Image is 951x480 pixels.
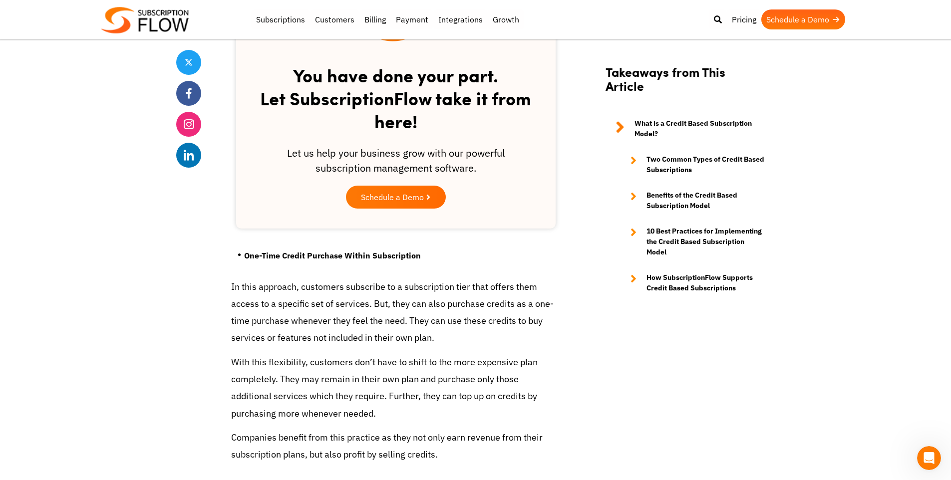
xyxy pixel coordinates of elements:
strong: 10 Best Practices for Implementing the Credit Based Subscription Model [646,226,765,257]
a: Integrations [433,9,488,29]
a: Billing [359,9,391,29]
p: In this approach, customers subscribe to a subscription tier that offers them access to a specifi... [231,278,561,347]
span: Schedule a Demo [361,193,424,201]
a: What is a Credit Based Subscription Model? [606,118,765,139]
strong: One-Time Credit Purchase Within Subscription [244,250,421,260]
p: Companies benefit from this practice as they not only earn revenue from their subscription plans,... [231,429,561,463]
a: Benefits of the Credit Based Subscription Model [621,190,765,211]
a: Schedule a Demo [346,186,446,209]
a: Growth [488,9,524,29]
iframe: Intercom live chat [917,446,941,470]
a: Payment [391,9,433,29]
a: Two Common Types of Credit Based Subscriptions [621,154,765,175]
a: 10 Best Practices for Implementing the Credit Based Subscription Model [621,226,765,257]
strong: How SubscriptionFlow Supports Credit Based Subscriptions [646,272,765,293]
h2: Takeaways from This Article [606,64,765,103]
strong: What is a Credit Based Subscription Model? [634,118,765,139]
p: With this flexibility, customers don’t have to shift to the more expensive plan completely. They ... [231,354,561,422]
a: Pricing [727,9,761,29]
div: Let us help your business grow with our powerful subscription management software. [256,146,536,186]
a: Subscriptions [251,9,310,29]
a: Customers [310,9,359,29]
a: How SubscriptionFlow Supports Credit Based Subscriptions [621,272,765,293]
h2: You have done your part. Let SubscriptionFlow take it from here! [256,54,536,136]
a: Schedule a Demo [761,9,845,29]
strong: Benefits of the Credit Based Subscription Model [646,190,765,211]
strong: Two Common Types of Credit Based Subscriptions [646,154,765,175]
img: Subscriptionflow [101,7,189,33]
